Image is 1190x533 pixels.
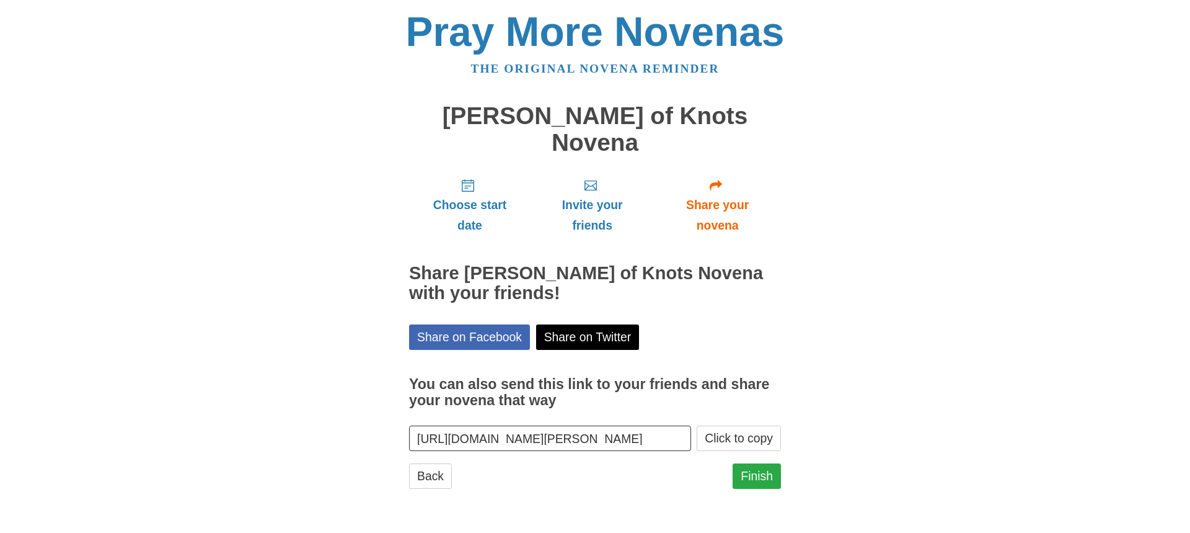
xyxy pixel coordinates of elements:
[654,168,781,242] a: Share your novena
[406,9,785,55] a: Pray More Novenas
[543,195,641,236] span: Invite your friends
[409,264,781,303] h2: Share [PERSON_NAME] of Knots Novena with your friends!
[409,325,530,350] a: Share on Facebook
[536,325,640,350] a: Share on Twitter
[409,377,781,408] h3: You can also send this link to your friends and share your novena that way
[697,426,781,451] button: Click to copy
[733,464,781,489] a: Finish
[666,195,769,236] span: Share your novena
[409,168,531,242] a: Choose start date
[421,195,518,236] span: Choose start date
[471,62,720,75] a: The original novena reminder
[409,464,452,489] a: Back
[409,103,781,156] h1: [PERSON_NAME] of Knots Novena
[531,168,654,242] a: Invite your friends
